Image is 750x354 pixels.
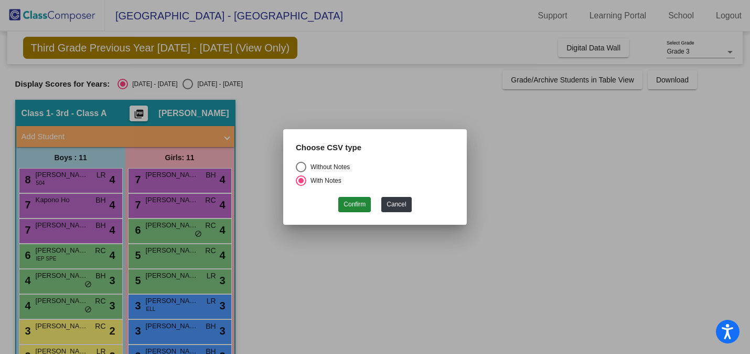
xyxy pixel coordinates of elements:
div: With Notes [306,176,341,185]
label: Choose CSV type [296,142,361,154]
button: Confirm [338,197,371,212]
div: Without Notes [306,162,350,172]
button: Cancel [381,197,411,212]
mat-radio-group: Select an option [296,162,454,189]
